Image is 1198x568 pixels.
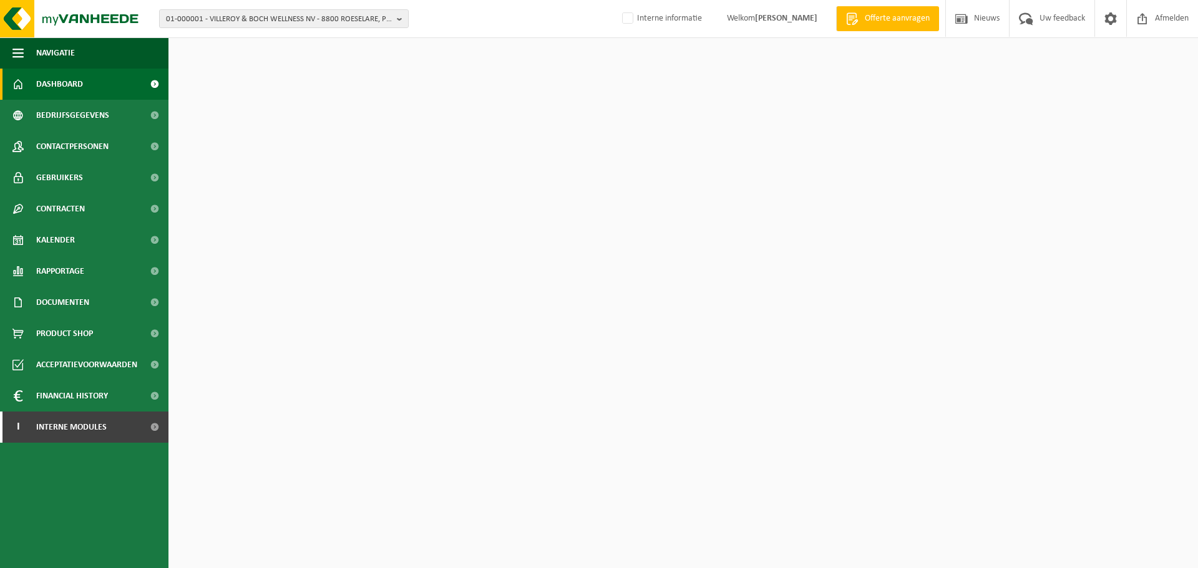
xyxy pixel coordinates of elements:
[620,9,702,28] label: Interne informatie
[836,6,939,31] a: Offerte aanvragen
[862,12,933,25] span: Offerte aanvragen
[36,349,137,380] span: Acceptatievoorwaarden
[36,380,108,412] span: Financial History
[36,287,89,318] span: Documenten
[36,224,75,256] span: Kalender
[36,256,84,287] span: Rapportage
[755,14,817,23] strong: [PERSON_NAME]
[36,100,109,131] span: Bedrijfsgegevens
[36,69,83,100] span: Dashboard
[36,412,107,443] span: Interne modules
[36,162,83,193] span: Gebruikers
[36,37,75,69] span: Navigatie
[36,131,109,162] span: Contactpersonen
[36,193,85,224] span: Contracten
[166,10,392,29] span: 01-000001 - VILLEROY & BOCH WELLNESS NV - 8800 ROESELARE, POPULIERSTRAAT 1
[159,9,409,28] button: 01-000001 - VILLEROY & BOCH WELLNESS NV - 8800 ROESELARE, POPULIERSTRAAT 1
[36,318,93,349] span: Product Shop
[12,412,24,443] span: I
